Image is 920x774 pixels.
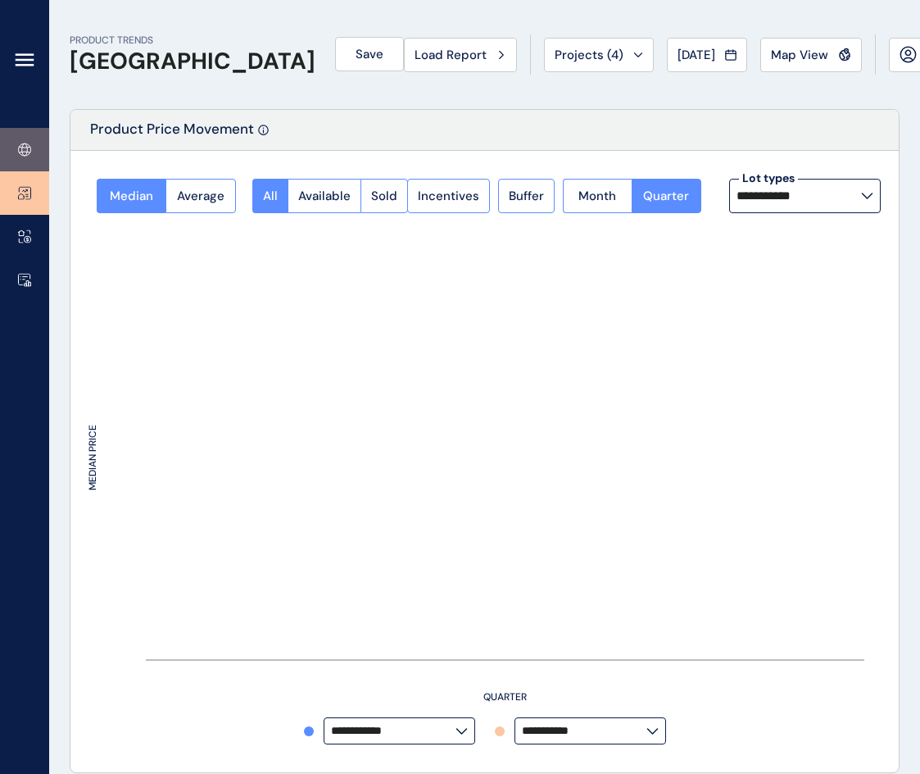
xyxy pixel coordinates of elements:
[90,120,254,150] p: Product Price Movement
[70,48,315,75] h1: [GEOGRAPHIC_DATA]
[335,37,404,71] button: Save
[544,38,654,72] button: Projects (4)
[404,38,517,72] button: Load Report
[760,38,862,72] button: Map View
[771,47,828,63] span: Map View
[415,47,487,63] span: Load Report
[356,46,383,62] span: Save
[667,38,747,72] button: [DATE]
[70,34,315,48] p: PRODUCT TRENDS
[555,47,623,63] span: Projects ( 4 )
[678,47,715,63] span: [DATE]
